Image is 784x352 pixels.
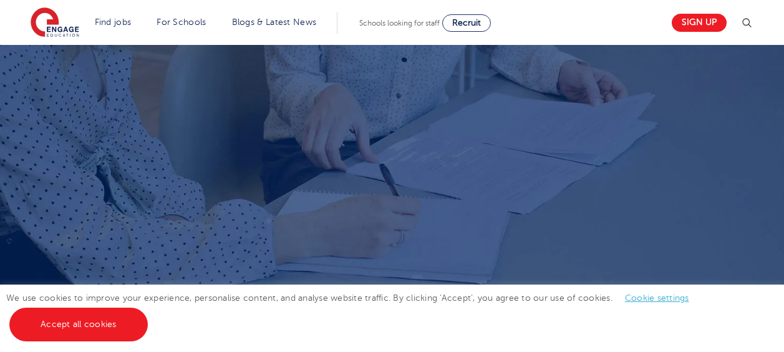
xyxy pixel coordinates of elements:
[442,14,491,32] a: Recruit
[625,293,689,303] a: Cookie settings
[9,308,148,341] a: Accept all cookies
[157,17,206,27] a: For Schools
[359,19,440,27] span: Schools looking for staff
[6,293,702,329] span: We use cookies to improve your experience, personalise content, and analyse website traffic. By c...
[452,18,481,27] span: Recruit
[31,7,79,39] img: Engage Education
[95,17,132,27] a: Find jobs
[672,14,727,32] a: Sign up
[232,17,317,27] a: Blogs & Latest News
